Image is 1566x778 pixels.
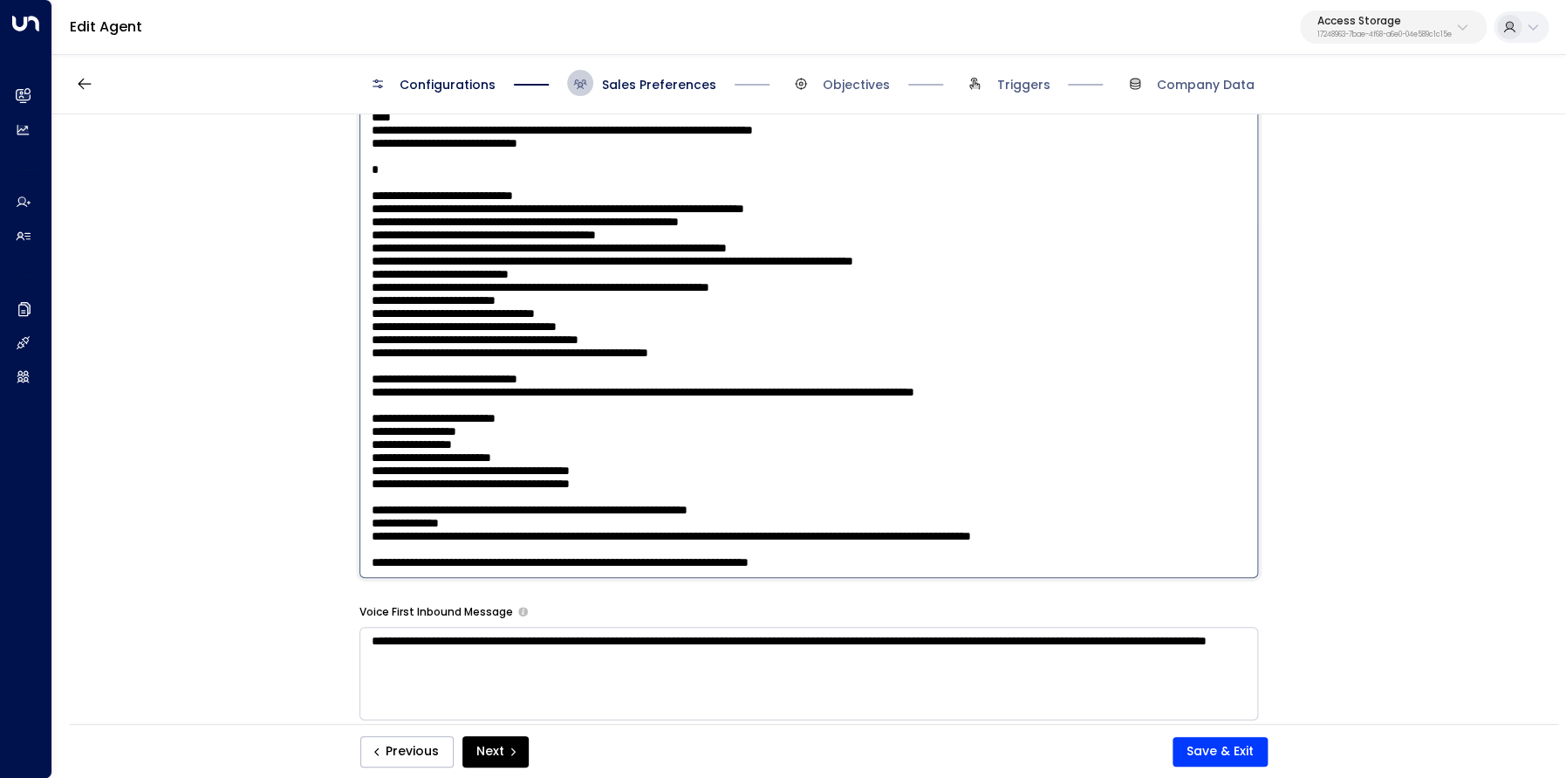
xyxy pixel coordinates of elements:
button: Previous [360,736,454,768]
span: Company Data [1157,76,1255,93]
button: Next [462,736,529,768]
button: Access Storage17248963-7bae-4f68-a6e0-04e589c1c15e [1300,10,1487,44]
a: Edit Agent [70,17,142,37]
span: Objectives [823,76,890,93]
span: Triggers [996,76,1050,93]
button: The opening message when answering incoming calls. Use placeholders: [Lead Name], [Copilot Name],... [518,607,528,616]
span: Configurations [400,76,496,93]
p: Access Storage [1317,16,1452,26]
label: Voice First Inbound Message [359,604,513,620]
span: Sales Preferences [602,76,716,93]
p: 17248963-7bae-4f68-a6e0-04e589c1c15e [1317,31,1452,38]
button: Save & Exit [1173,737,1268,767]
